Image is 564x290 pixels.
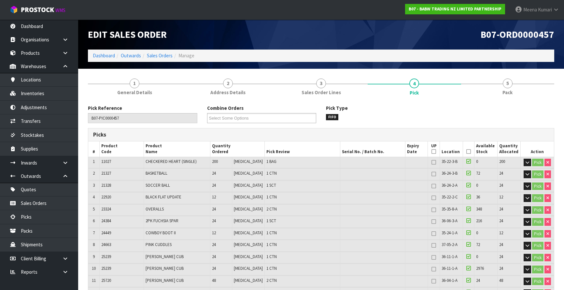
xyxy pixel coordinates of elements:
[234,170,263,176] span: [MEDICAL_DATA]
[442,266,458,271] span: 36-11-1-A
[146,278,184,283] span: [PERSON_NAME] CUB
[476,182,478,188] span: 0
[146,170,167,176] span: BASKETBALL
[499,194,503,200] span: 12
[212,242,216,247] span: 24
[476,194,480,200] span: 36
[92,278,96,283] span: 11
[499,170,503,176] span: 24
[532,194,543,202] button: Pick
[476,266,484,271] span: 2976
[100,141,144,157] th: Product Code
[93,182,95,188] span: 3
[442,206,458,212] span: 35-35-8-A
[88,28,167,40] span: Edit Sales Order
[499,218,503,224] span: 24
[316,79,326,88] span: 3
[210,89,246,96] span: Address Details
[212,159,218,164] span: 200
[409,79,419,88] span: 4
[212,206,216,212] span: 24
[146,159,197,164] span: CHECKERED HEART (SINGLE)
[476,206,482,212] span: 348
[499,254,503,259] span: 24
[440,141,463,157] th: Location
[265,141,340,157] th: Pick Review
[266,206,277,212] span: 2 CTN
[442,254,458,259] span: 36-11-1-A
[178,52,194,59] span: Manage
[101,170,111,176] span: 21327
[481,28,554,40] span: B07-ORD0000457
[442,170,458,176] span: 36-24-3-B
[234,159,263,164] span: [MEDICAL_DATA]
[442,159,458,164] span: 35-22-3-B
[93,206,95,212] span: 5
[499,266,503,271] span: 24
[476,159,478,164] span: 0
[101,218,111,224] span: 24384
[266,278,277,283] span: 2 CTN
[266,230,277,236] span: 1 CTN
[499,159,505,164] span: 200
[212,218,216,224] span: 24
[266,266,277,271] span: 1 CTN
[234,182,263,188] span: [MEDICAL_DATA]
[93,52,115,59] a: Dashboard
[234,218,263,224] span: [MEDICAL_DATA]
[210,141,265,157] th: Quantity Ordered
[93,132,316,138] h3: Picks
[476,218,482,224] span: 216
[146,242,172,247] span: PINK CUDDLES
[476,278,480,283] span: 24
[521,141,554,157] th: Action
[476,242,480,247] span: 72
[498,141,521,157] th: Quantity Allocated
[234,230,263,236] span: [MEDICAL_DATA]
[499,182,503,188] span: 24
[212,230,216,236] span: 12
[266,182,276,188] span: 1 SCT
[88,105,122,111] label: Pick Reference
[92,266,96,271] span: 10
[266,242,277,247] span: 1 CTN
[146,254,184,259] span: [PERSON_NAME] CUB
[146,266,184,271] span: [PERSON_NAME] CUB
[326,114,338,121] span: FIFO
[442,230,458,236] span: 35-24-1-A
[266,170,277,176] span: 1 CTN
[302,89,341,96] span: Sales Order Lines
[21,6,54,14] span: ProStock
[234,206,263,212] span: [MEDICAL_DATA]
[101,266,111,271] span: 25239
[212,278,216,283] span: 48
[212,254,216,259] span: 24
[476,254,478,259] span: 0
[532,218,543,226] button: Pick
[93,254,95,259] span: 9
[93,170,95,176] span: 2
[146,218,178,224] span: 2PK FUCHSIA SPAR
[234,254,263,259] span: [MEDICAL_DATA]
[405,141,428,157] th: Expiry Date
[532,206,543,214] button: Pick
[93,218,95,224] span: 6
[532,170,543,178] button: Pick
[499,206,503,212] span: 24
[101,278,111,283] span: 25720
[442,194,458,200] span: 35-22-2-C
[410,89,419,96] span: Pick
[476,170,480,176] span: 72
[234,266,263,271] span: [MEDICAL_DATA]
[207,105,244,111] label: Combine Orders
[532,266,543,273] button: Pick
[326,105,348,111] label: Pick Type
[499,278,503,283] span: 48
[93,159,95,164] span: 1
[146,182,170,188] span: SOCCER BALL
[146,194,181,200] span: BLACK FLAT UPDATE
[476,230,478,236] span: 0
[532,254,543,262] button: Pick
[130,79,139,88] span: 1
[212,266,216,271] span: 24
